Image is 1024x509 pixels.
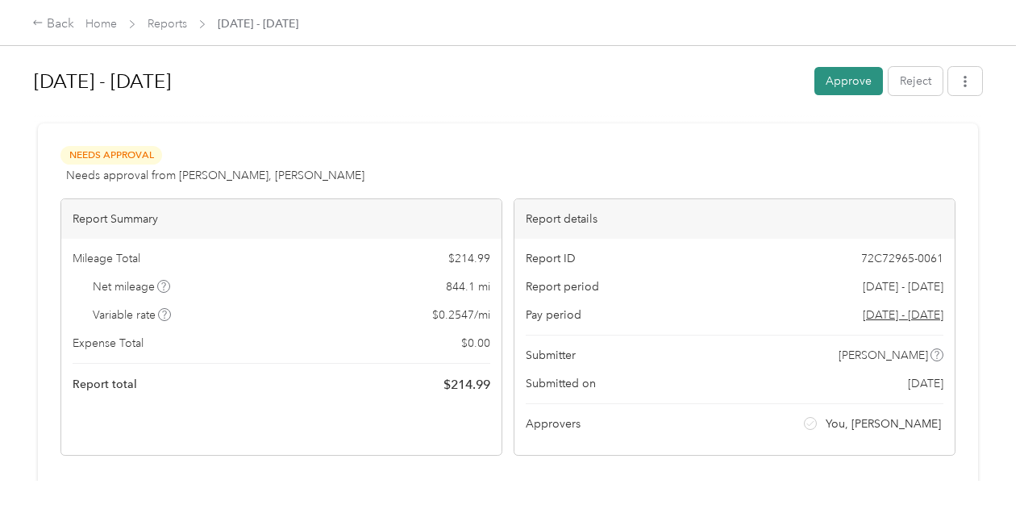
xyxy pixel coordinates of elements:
[66,167,364,184] span: Needs approval from [PERSON_NAME], [PERSON_NAME]
[814,67,883,95] button: Approve
[432,307,490,323] span: $ 0.2547 / mi
[73,335,144,352] span: Expense Total
[839,347,928,364] span: [PERSON_NAME]
[85,17,117,31] a: Home
[863,307,943,323] span: Go to pay period
[526,307,581,323] span: Pay period
[826,415,941,432] span: You, [PERSON_NAME]
[526,415,581,432] span: Approvers
[526,250,576,267] span: Report ID
[93,278,171,295] span: Net mileage
[526,347,576,364] span: Submitter
[863,278,943,295] span: [DATE] - [DATE]
[34,62,803,101] h1: Sep 1 - 30, 2025
[93,307,172,323] span: Variable rate
[73,250,140,267] span: Mileage Total
[446,278,490,295] span: 844.1 mi
[73,376,137,393] span: Report total
[448,250,490,267] span: $ 214.99
[32,15,74,34] div: Back
[934,419,1024,509] iframe: Everlance-gr Chat Button Frame
[526,375,596,392] span: Submitted on
[60,146,162,165] span: Needs Approval
[889,67,943,95] button: Reject
[461,335,490,352] span: $ 0.00
[526,278,599,295] span: Report period
[514,199,955,239] div: Report details
[908,375,943,392] span: [DATE]
[218,15,298,32] span: [DATE] - [DATE]
[61,199,502,239] div: Report Summary
[148,17,187,31] a: Reports
[443,375,490,394] span: $ 214.99
[861,250,943,267] span: 72C72965-0061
